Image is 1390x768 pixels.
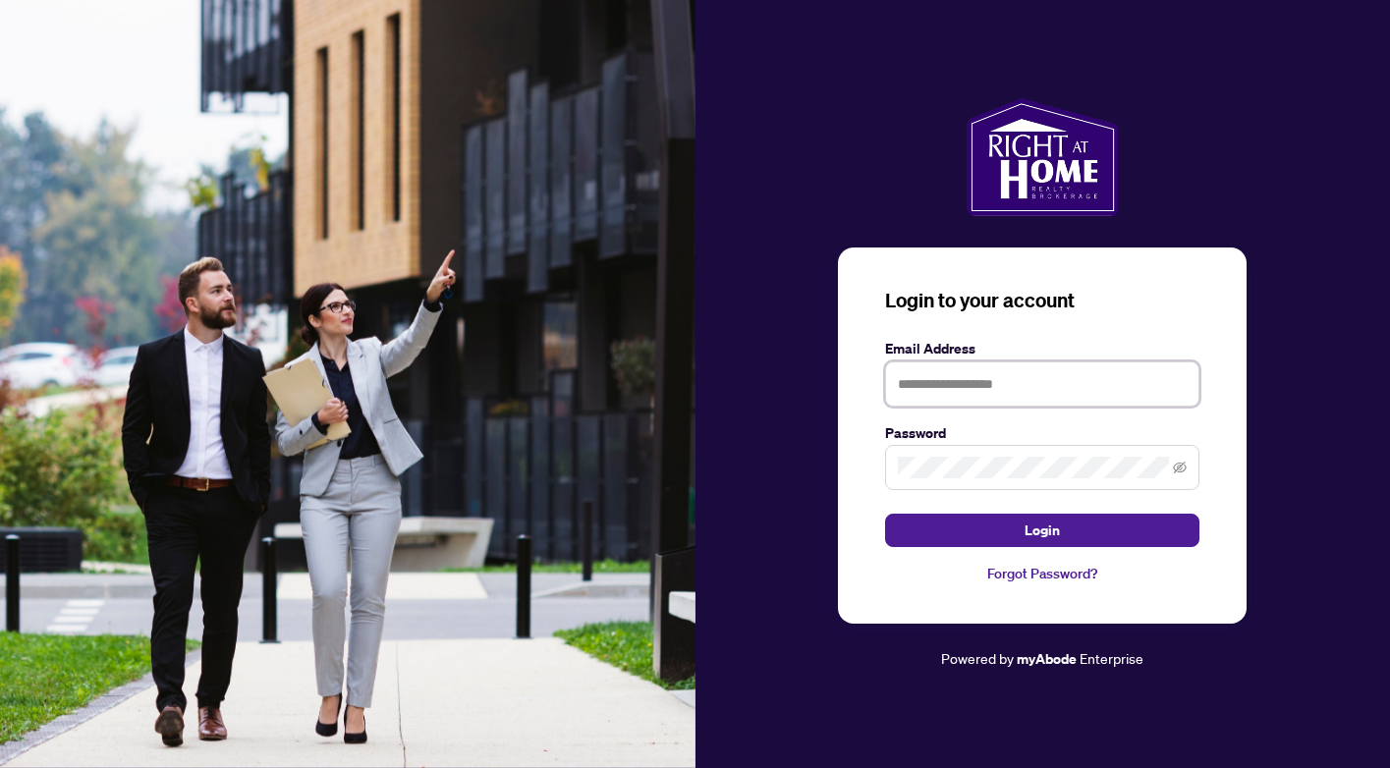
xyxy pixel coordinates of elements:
label: Password [885,422,1199,444]
span: Enterprise [1080,649,1143,667]
span: Login [1025,515,1060,546]
a: Forgot Password? [885,563,1199,584]
a: myAbode [1017,648,1077,670]
button: Login [885,514,1199,547]
img: ma-logo [967,98,1119,216]
label: Email Address [885,338,1199,359]
span: eye-invisible [1173,461,1187,474]
h3: Login to your account [885,287,1199,314]
span: Powered by [941,649,1014,667]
